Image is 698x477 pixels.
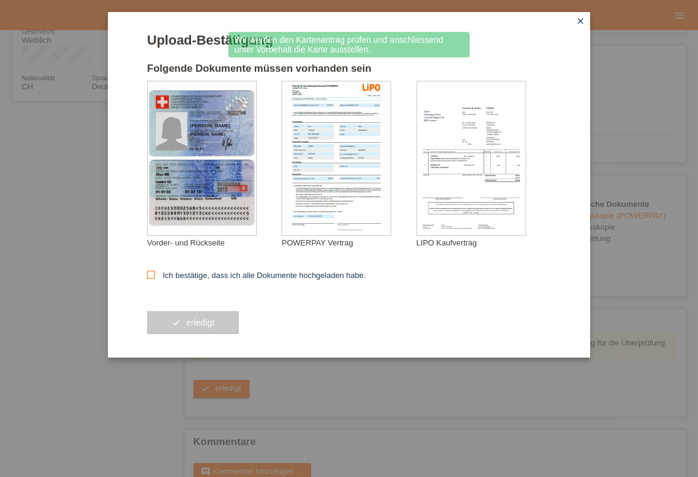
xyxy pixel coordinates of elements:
[147,63,551,81] h2: Folgende Dokumente müssen vorhanden sein
[417,81,526,235] img: upload_document_confirmation_type_receipt_generic.png
[156,112,187,151] img: swiss_id_photo_female.png
[147,311,239,334] button: check erledigt
[147,238,281,247] div: Vorder- und Rückseite
[417,238,551,247] div: LIPO Kaufvertrag
[282,81,391,235] img: upload_document_confirmation_type_contract_kkg_whitelabel.png
[190,132,250,136] div: [PERSON_NAME]
[362,83,380,91] img: 39073_print.png
[186,318,215,327] span: erledigt
[576,16,585,26] i: close
[147,271,366,280] label: Ich bestätige, dass ich alle Dokumente hochgeladen habe.
[228,32,470,57] div: Wir werden den Kartenantrag prüfen und anschliessend unter Vorbehalt die Karte ausstellen.
[190,123,250,128] div: [PERSON_NAME]
[281,238,416,247] div: POWERPAY Vertrag
[171,318,181,327] i: check
[148,81,256,235] img: upload_document_confirmation_type_id_swiss_empty.png
[573,15,588,29] a: close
